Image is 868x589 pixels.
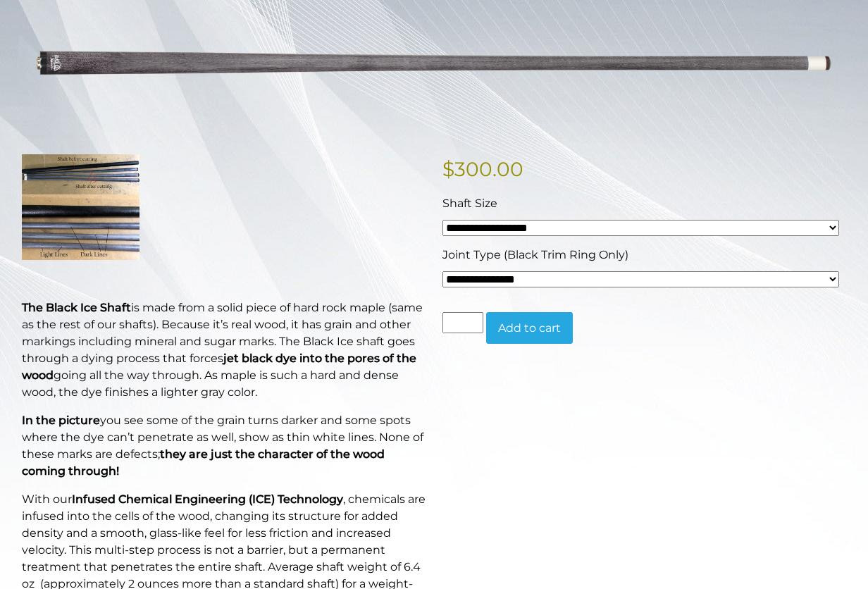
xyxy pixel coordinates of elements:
[22,301,131,314] strong: The Black Ice Shaft
[22,299,426,401] p: is made from a solid piece of hard rock maple (same as the rest of our shafts). Because it’s real...
[72,492,343,506] strong: Infused Chemical Engineering (ICE) Technology
[22,352,416,382] b: jet black dye into the pores of the wood
[442,312,483,333] input: Product quantity
[22,414,100,427] strong: In the picture
[442,157,454,181] span: $
[22,412,426,480] p: you see some of the grain turns darker and some spots where the dye can’t penetrate as well, show...
[442,157,523,181] bdi: 300.00
[22,447,385,478] strong: they are just the character of the wood coming through!
[486,312,573,345] button: Add to cart
[442,248,628,261] span: Joint Type (Black Trim Ring Only)
[442,197,497,210] span: Shaft Size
